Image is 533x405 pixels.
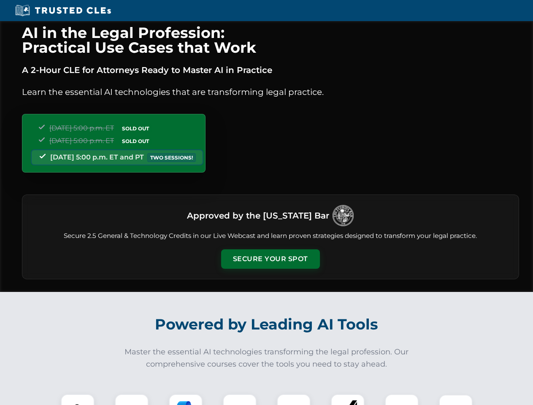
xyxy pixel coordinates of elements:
img: Trusted CLEs [13,4,114,17]
span: SOLD OUT [119,137,152,146]
span: [DATE] 5:00 p.m. ET [49,137,114,145]
h1: AI in the Legal Profession: Practical Use Cases that Work [22,25,519,55]
img: Logo [333,205,354,226]
h3: Approved by the [US_STATE] Bar [187,208,329,223]
p: Secure 2.5 General & Technology Credits in our Live Webcast and learn proven strategies designed ... [32,231,509,241]
p: A 2-Hour CLE for Attorneys Ready to Master AI in Practice [22,63,519,77]
button: Secure Your Spot [221,249,320,269]
h2: Powered by Leading AI Tools [33,310,501,339]
span: SOLD OUT [119,124,152,133]
p: Master the essential AI technologies transforming the legal profession. Our comprehensive courses... [119,346,414,370]
span: [DATE] 5:00 p.m. ET [49,124,114,132]
p: Learn the essential AI technologies that are transforming legal practice. [22,85,519,99]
